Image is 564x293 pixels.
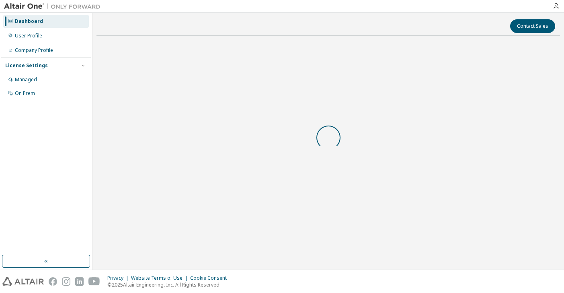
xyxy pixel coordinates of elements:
[107,281,232,288] p: © 2025 Altair Engineering, Inc. All Rights Reserved.
[75,277,84,286] img: linkedin.svg
[2,277,44,286] img: altair_logo.svg
[131,275,190,281] div: Website Terms of Use
[15,76,37,83] div: Managed
[5,62,48,69] div: License Settings
[107,275,131,281] div: Privacy
[49,277,57,286] img: facebook.svg
[62,277,70,286] img: instagram.svg
[15,33,42,39] div: User Profile
[510,19,555,33] button: Contact Sales
[190,275,232,281] div: Cookie Consent
[15,18,43,25] div: Dashboard
[88,277,100,286] img: youtube.svg
[15,90,35,97] div: On Prem
[4,2,105,10] img: Altair One
[15,47,53,54] div: Company Profile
